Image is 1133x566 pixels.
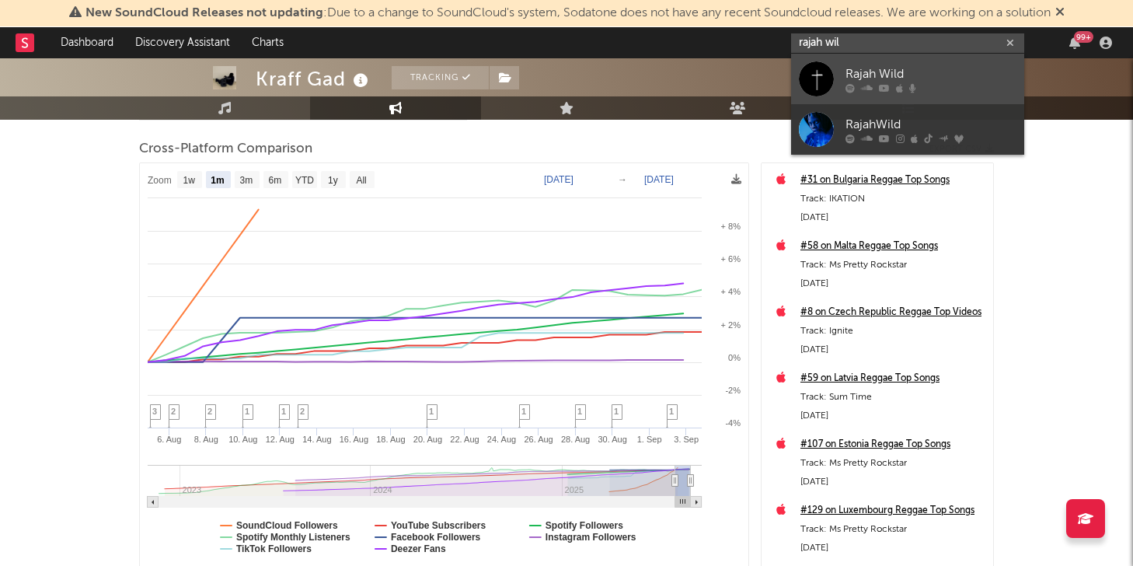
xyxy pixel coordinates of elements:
[800,303,985,322] a: #8 on Czech Republic Reggae Top Videos
[1069,37,1080,49] button: 99+
[524,435,553,444] text: 26. Aug
[391,520,486,531] text: YouTube Subscribers
[139,140,312,159] span: Cross-Platform Comparison
[85,7,323,19] span: New SoundCloud Releases not updating
[152,407,157,416] span: 3
[725,418,741,428] text: -4%
[376,435,405,444] text: 18. Aug
[845,115,1016,134] div: RajahWild
[728,353,741,362] text: 0%
[800,274,985,293] div: [DATE]
[183,175,196,186] text: 1w
[721,254,741,264] text: + 6%
[157,435,181,444] text: 6. Aug
[245,407,249,416] span: 1
[281,407,286,416] span: 1
[800,501,985,520] a: #129 on Luxembourg Reggae Top Songs
[269,175,282,186] text: 6m
[614,407,619,416] span: 1
[669,407,674,416] span: 1
[300,407,305,416] span: 2
[721,320,741,330] text: + 2%
[644,174,674,185] text: [DATE]
[800,237,985,256] a: #58 on Malta Reggae Top Songs
[800,520,985,539] div: Track: Ms Pretty Rockstar
[302,435,331,444] text: 14. Aug
[266,435,295,444] text: 12. Aug
[800,208,985,227] div: [DATE]
[800,435,985,454] a: #107 on Estonia Reggae Top Songs
[241,27,295,58] a: Charts
[800,388,985,407] div: Track: Sum Time
[618,174,627,185] text: →
[450,435,479,444] text: 22. Aug
[845,65,1016,83] div: Rajah Wild
[791,33,1024,53] input: Search for artists
[340,435,368,444] text: 16. Aug
[521,407,526,416] span: 1
[236,532,350,543] text: Spotify Monthly Listeners
[800,369,985,388] a: #59 on Latvia Reggae Top Songs
[546,520,623,531] text: Spotify Followers
[791,54,1024,104] a: Rajah Wild
[356,175,366,186] text: All
[725,386,741,395] text: -2%
[391,543,446,554] text: Deezer Fans
[561,435,590,444] text: 28. Aug
[148,175,172,186] text: Zoom
[1074,31,1093,43] div: 99 +
[791,104,1024,155] a: RajahWild
[240,175,253,186] text: 3m
[637,435,662,444] text: 1. Sep
[577,407,582,416] span: 1
[487,435,516,444] text: 24. Aug
[800,322,985,341] div: Track: Ignite
[800,473,985,491] div: [DATE]
[124,27,241,58] a: Discovery Assistant
[800,341,985,359] div: [DATE]
[800,190,985,208] div: Track: IKATION
[598,435,626,444] text: 30. Aug
[171,407,176,416] span: 2
[85,7,1051,19] span: : Due to a change to SoundCloud's system, Sodatone does not have any recent Soundcloud releases. ...
[295,175,314,186] text: YTD
[546,532,636,543] text: Instagram Followers
[800,171,985,190] a: #31 on Bulgaria Reggae Top Songs
[429,407,434,416] span: 1
[328,175,338,186] text: 1y
[236,520,338,531] text: SoundCloud Followers
[800,256,985,274] div: Track: Ms Pretty Rockstar
[413,435,442,444] text: 20. Aug
[256,66,372,92] div: Kraff Gad
[236,543,312,554] text: TikTok Followers
[800,539,985,557] div: [DATE]
[800,407,985,425] div: [DATE]
[392,66,489,89] button: Tracking
[211,175,224,186] text: 1m
[721,287,741,296] text: + 4%
[1055,7,1065,19] span: Dismiss
[800,454,985,473] div: Track: Ms Pretty Rockstar
[544,174,573,185] text: [DATE]
[721,222,741,231] text: + 8%
[207,407,212,416] span: 2
[228,435,257,444] text: 10. Aug
[674,435,699,444] text: 3. Sep
[391,532,481,543] text: Facebook Followers
[194,435,218,444] text: 8. Aug
[50,27,124,58] a: Dashboard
